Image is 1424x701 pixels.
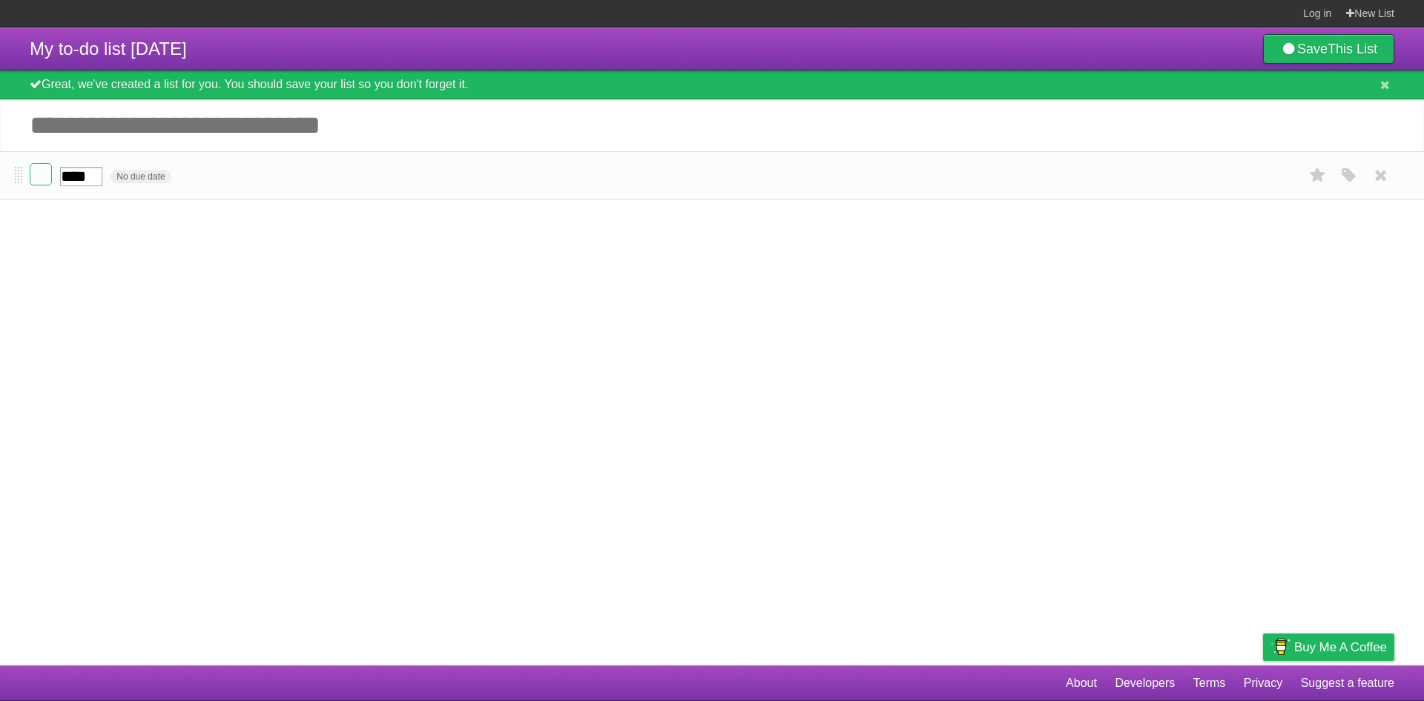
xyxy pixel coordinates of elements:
[1304,163,1332,188] label: Star task
[1263,633,1394,661] a: Buy me a coffee
[1270,634,1290,659] img: Buy me a coffee
[1193,669,1226,697] a: Terms
[1115,669,1175,697] a: Developers
[1066,669,1097,697] a: About
[1328,42,1377,56] b: This List
[30,163,52,185] label: Done
[1244,669,1282,697] a: Privacy
[1301,669,1394,697] a: Suggest a feature
[1294,634,1387,660] span: Buy me a coffee
[30,39,187,59] span: My to-do list [DATE]
[1263,34,1394,64] a: SaveThis List
[111,170,171,183] span: No due date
